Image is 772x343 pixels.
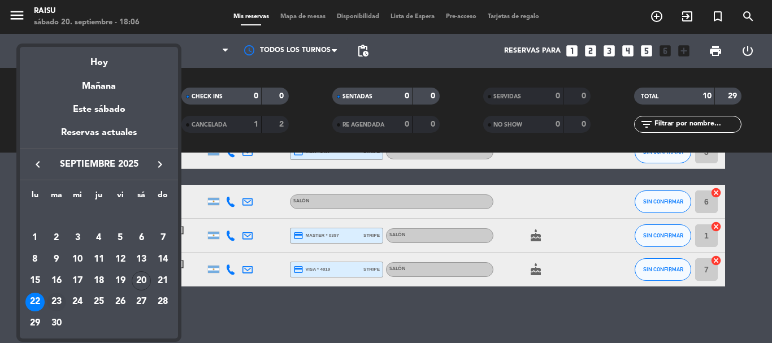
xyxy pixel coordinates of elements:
[24,206,174,228] td: SEP.
[131,270,153,292] td: 20 de septiembre de 2025
[132,293,151,312] div: 27
[48,157,150,172] span: septiembre 2025
[67,270,88,292] td: 17 de septiembre de 2025
[88,249,110,270] td: 11 de septiembre de 2025
[46,292,67,313] td: 23 de septiembre de 2025
[111,250,130,269] div: 12
[47,293,66,312] div: 23
[111,228,130,248] div: 5
[89,250,109,269] div: 11
[24,312,46,334] td: 29 de septiembre de 2025
[31,158,45,171] i: keyboard_arrow_left
[46,189,67,206] th: martes
[111,293,130,312] div: 26
[24,189,46,206] th: lunes
[25,293,45,312] div: 22
[153,293,172,312] div: 28
[24,292,46,313] td: 22 de septiembre de 2025
[24,270,46,292] td: 15 de septiembre de 2025
[28,157,48,172] button: keyboard_arrow_left
[110,249,131,270] td: 12 de septiembre de 2025
[68,228,87,248] div: 3
[152,292,174,313] td: 28 de septiembre de 2025
[152,249,174,270] td: 14 de septiembre de 2025
[110,228,131,249] td: 5 de septiembre de 2025
[88,189,110,206] th: jueves
[47,271,66,290] div: 16
[111,271,130,290] div: 19
[110,189,131,206] th: viernes
[153,158,167,171] i: keyboard_arrow_right
[47,250,66,269] div: 9
[110,270,131,292] td: 19 de septiembre de 2025
[25,314,45,333] div: 29
[20,125,178,149] div: Reservas actuales
[25,271,45,290] div: 15
[89,228,109,248] div: 4
[46,249,67,270] td: 9 de septiembre de 2025
[131,189,153,206] th: sábado
[88,292,110,313] td: 25 de septiembre de 2025
[89,271,109,290] div: 18
[46,228,67,249] td: 2 de septiembre de 2025
[20,94,178,125] div: Este sábado
[132,250,151,269] div: 13
[68,250,87,269] div: 10
[131,292,153,313] td: 27 de septiembre de 2025
[150,157,170,172] button: keyboard_arrow_right
[68,293,87,312] div: 24
[89,293,109,312] div: 25
[88,270,110,292] td: 18 de septiembre de 2025
[153,271,172,290] div: 21
[131,249,153,270] td: 13 de septiembre de 2025
[46,312,67,334] td: 30 de septiembre de 2025
[153,228,172,248] div: 7
[110,292,131,313] td: 26 de septiembre de 2025
[67,249,88,270] td: 10 de septiembre de 2025
[67,189,88,206] th: miércoles
[131,228,153,249] td: 6 de septiembre de 2025
[67,292,88,313] td: 24 de septiembre de 2025
[152,228,174,249] td: 7 de septiembre de 2025
[132,271,151,290] div: 20
[132,228,151,248] div: 6
[20,71,178,94] div: Mañana
[24,228,46,249] td: 1 de septiembre de 2025
[25,228,45,248] div: 1
[20,47,178,70] div: Hoy
[68,271,87,290] div: 17
[46,270,67,292] td: 16 de septiembre de 2025
[47,228,66,248] div: 2
[24,249,46,270] td: 8 de septiembre de 2025
[25,250,45,269] div: 8
[152,189,174,206] th: domingo
[88,228,110,249] td: 4 de septiembre de 2025
[67,228,88,249] td: 3 de septiembre de 2025
[152,270,174,292] td: 21 de septiembre de 2025
[153,250,172,269] div: 14
[47,314,66,333] div: 30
